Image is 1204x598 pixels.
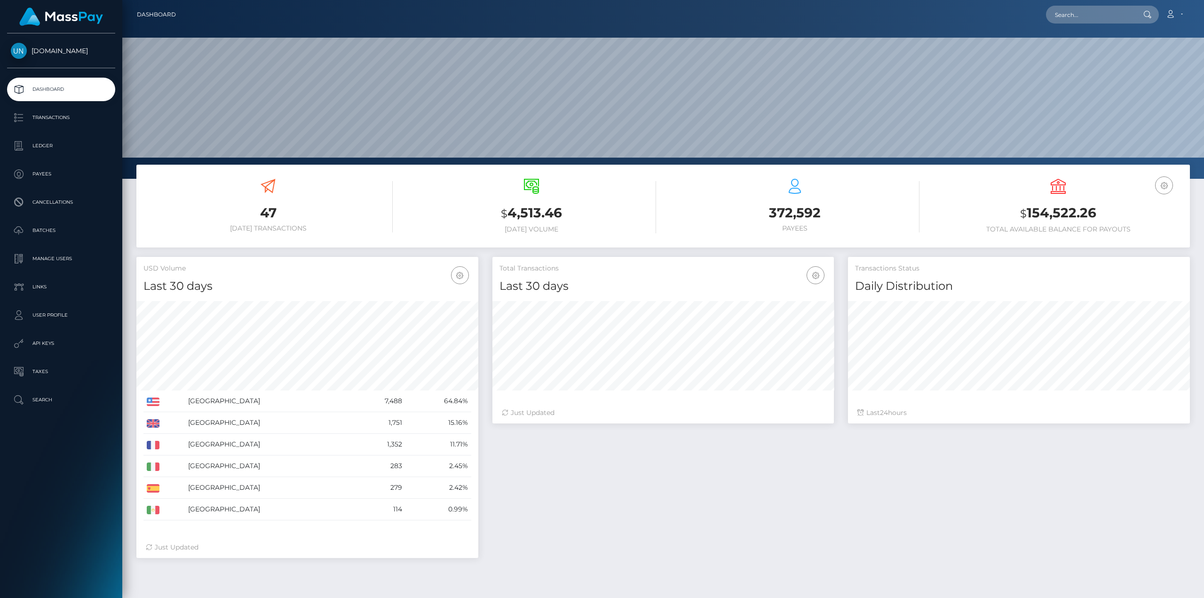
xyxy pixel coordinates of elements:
[143,224,393,232] h6: [DATE] Transactions
[934,225,1183,233] h6: Total Available Balance for Payouts
[147,441,159,449] img: FR.png
[11,223,111,238] p: Batches
[185,391,354,412] td: [GEOGRAPHIC_DATA]
[354,412,405,434] td: 1,751
[7,219,115,242] a: Batches
[501,207,507,220] small: $
[407,225,656,233] h6: [DATE] Volume
[405,434,471,455] td: 11.71%
[185,412,354,434] td: [GEOGRAPHIC_DATA]
[502,408,825,418] div: Just Updated
[7,332,115,355] a: API Keys
[405,499,471,520] td: 0.99%
[354,391,405,412] td: 7,488
[354,499,405,520] td: 114
[670,204,919,222] h3: 372,592
[405,412,471,434] td: 15.16%
[11,111,111,125] p: Transactions
[185,434,354,455] td: [GEOGRAPHIC_DATA]
[137,5,176,24] a: Dashboard
[11,82,111,96] p: Dashboard
[880,408,888,417] span: 24
[11,252,111,266] p: Manage Users
[147,462,159,471] img: IT.png
[143,264,471,273] h5: USD Volume
[11,393,111,407] p: Search
[146,542,469,552] div: Just Updated
[185,477,354,499] td: [GEOGRAPHIC_DATA]
[19,8,103,26] img: MassPay Logo
[143,204,393,222] h3: 47
[857,408,1180,418] div: Last hours
[7,106,115,129] a: Transactions
[147,506,159,514] img: MX.png
[7,134,115,158] a: Ledger
[7,360,115,383] a: Taxes
[407,204,656,223] h3: 4,513.46
[1020,207,1027,220] small: $
[7,275,115,299] a: Links
[7,247,115,271] a: Manage Users
[11,280,111,294] p: Links
[11,308,111,322] p: User Profile
[147,398,159,406] img: US.png
[405,391,471,412] td: 64.84%
[855,264,1183,273] h5: Transactions Status
[143,278,471,295] h4: Last 30 days
[934,204,1183,223] h3: 154,522.26
[7,303,115,327] a: User Profile
[147,484,159,493] img: ES.png
[670,224,919,232] h6: Payees
[1046,6,1134,24] input: Search...
[405,477,471,499] td: 2.42%
[7,388,115,412] a: Search
[499,264,827,273] h5: Total Transactions
[147,419,159,428] img: GB.png
[405,455,471,477] td: 2.45%
[185,499,354,520] td: [GEOGRAPHIC_DATA]
[11,336,111,351] p: API Keys
[11,195,111,209] p: Cancellations
[11,139,111,153] p: Ledger
[11,365,111,379] p: Taxes
[855,278,1183,295] h4: Daily Distribution
[7,162,115,186] a: Payees
[7,78,115,101] a: Dashboard
[354,477,405,499] td: 279
[11,167,111,181] p: Payees
[185,455,354,477] td: [GEOGRAPHIC_DATA]
[7,191,115,214] a: Cancellations
[11,43,27,59] img: Unlockt.me
[7,47,115,55] span: [DOMAIN_NAME]
[354,434,405,455] td: 1,352
[354,455,405,477] td: 283
[499,278,827,295] h4: Last 30 days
